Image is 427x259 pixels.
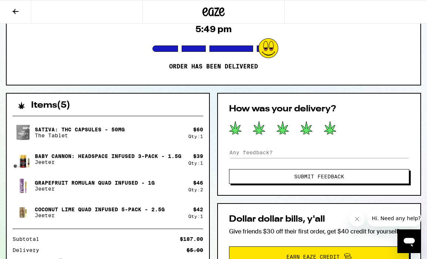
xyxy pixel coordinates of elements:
div: Qty: 1 [188,161,203,165]
h2: Dollar dollar bills, y'all [229,215,409,224]
div: $ 39 [193,153,203,159]
div: 5:49 pm [195,24,232,34]
p: Order has been delivered [169,63,258,70]
h2: Items ( 5 ) [31,101,70,110]
p: The Tablet [35,132,125,138]
p: Jeeter [35,159,181,165]
img: SATIVA: THC Capsules - 50mg [13,122,33,143]
img: Grapefruit Romulan Quad Infused - 1g [13,175,33,196]
input: Any feedback? [229,147,409,158]
iframe: Close message [350,212,364,226]
div: Qty: 2 [188,187,203,192]
p: Jeeter [35,186,155,192]
div: $ 46 [193,180,203,186]
p: Baby Cannon: Headspace Infused 3-Pack - 1.5g [35,153,181,159]
div: Qty: 1 [188,214,203,219]
div: Qty: 1 [188,134,203,139]
div: Delivery [13,248,44,253]
iframe: Button to launch messaging window [397,229,421,253]
div: Subtotal [13,236,44,242]
img: Baby Cannon: Headspace Infused 3-Pack - 1.5g [13,149,33,169]
div: $ 60 [193,127,203,132]
img: Coconut Lime Quad Infused 5-Pack - 2.5g [13,202,33,223]
p: SATIVA: THC Capsules - 50mg [35,127,125,132]
p: Jeeter [35,212,165,218]
p: Coconut Lime Quad Infused 5-Pack - 2.5g [35,206,165,212]
p: Give friends $30 off their first order, get $40 credit for yourself! [229,228,409,235]
h2: How was your delivery? [229,105,409,114]
iframe: Message from company [367,210,421,226]
div: $ 42 [193,206,203,212]
div: $187.00 [180,236,203,242]
button: Submit Feedback [229,169,409,184]
div: $5.00 [186,248,203,253]
p: Grapefruit Romulan Quad Infused - 1g [35,180,155,186]
span: Submit Feedback [294,174,344,179]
